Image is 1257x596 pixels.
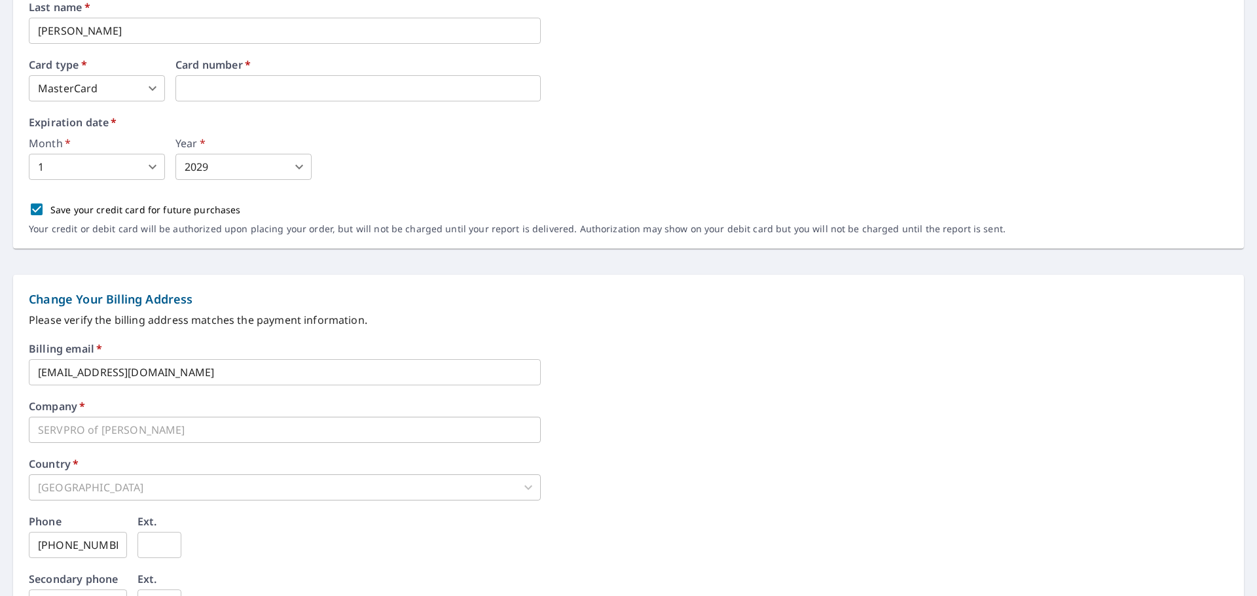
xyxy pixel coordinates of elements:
label: Billing email [29,343,102,354]
iframe: secure payment field [175,75,541,101]
div: 2029 [175,154,312,180]
label: Last name [29,2,1228,12]
label: Ext. [137,574,157,584]
p: Your credit or debit card will be authorized upon placing your order, but will not be charged unt... [29,223,1006,235]
label: Expiration date [29,117,1228,128]
label: Country [29,459,79,469]
label: Secondary phone [29,574,118,584]
label: Month [29,138,165,149]
label: Ext. [137,516,157,527]
label: Company [29,401,85,412]
label: Year [175,138,312,149]
p: Please verify the billing address matches the payment information. [29,312,1228,328]
p: Save your credit card for future purchases [50,203,241,217]
div: MasterCard [29,75,165,101]
div: 1 [29,154,165,180]
label: Card number [175,60,541,70]
label: Card type [29,60,165,70]
div: [GEOGRAPHIC_DATA] [29,474,541,500]
label: Phone [29,516,62,527]
p: Change Your Billing Address [29,290,1228,308]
